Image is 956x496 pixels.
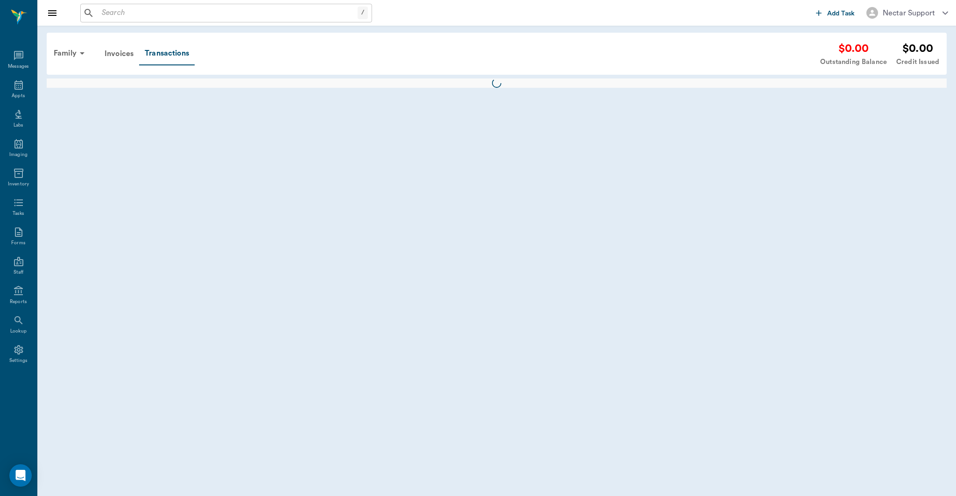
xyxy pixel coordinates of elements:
[139,42,195,65] a: Transactions
[812,4,859,21] button: Add Task
[358,7,368,19] div: /
[883,7,935,19] div: Nectar Support
[8,63,29,70] div: Messages
[820,40,887,57] div: $0.00
[896,57,939,67] div: Credit Issued
[820,57,887,67] div: Outstanding Balance
[859,4,956,21] button: Nectar Support
[43,4,62,22] button: Close drawer
[896,40,939,57] div: $0.00
[48,42,93,64] div: Family
[98,7,358,20] input: Search
[99,43,139,65] a: Invoices
[12,92,25,99] div: Appts
[9,464,32,487] div: Open Intercom Messenger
